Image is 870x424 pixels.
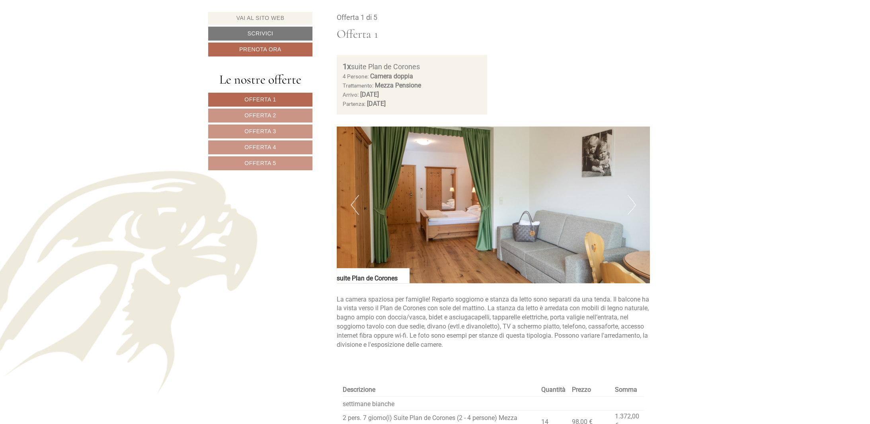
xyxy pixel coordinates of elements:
small: Arrivo: [343,91,359,98]
span: Offerta 1 di 5 [337,13,377,21]
b: Camera doppia [370,72,413,80]
a: Vai al sito web [208,12,312,25]
a: Scrivici [208,27,312,41]
b: 1x [343,62,351,71]
th: Quantità [538,384,568,396]
b: [DATE] [360,91,379,98]
div: Le nostre offerte [208,70,312,89]
div: suite Plan de Corones [343,61,482,72]
span: Offerta 1 [244,96,276,103]
b: [DATE] [367,100,386,107]
p: La camera spaziosa per famiglie! Reparto soggiorno e stanza da letto sono separati da una tenda. ... [337,295,650,350]
td: settimane bianche [343,396,538,410]
img: image [337,126,650,283]
button: Previous [351,195,359,215]
th: Descrizione [343,384,538,396]
span: Offerta 3 [244,128,276,134]
th: Somma [612,384,644,396]
a: Prenota ora [208,43,312,56]
th: Prezzo [568,384,611,396]
b: Mezza Pensione [375,82,421,89]
button: Next [628,195,636,215]
small: Partenza: [343,101,365,107]
small: Trattamento: [343,82,373,89]
div: Offerta 1 [337,26,378,43]
small: 4 Persone: [343,73,369,80]
span: Offerta 2 [244,112,276,119]
div: suite Plan de Corones [337,268,410,283]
